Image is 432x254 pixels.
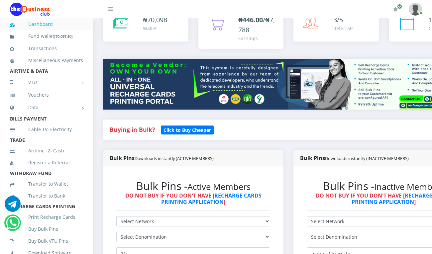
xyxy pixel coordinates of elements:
[10,17,83,32] a: Dashboard
[55,34,71,39] b: 70,097.50
[10,155,83,170] a: Register a Referral
[10,74,83,91] a: VTU
[187,181,251,193] small: Active Members
[333,15,343,24] span: 3/5
[5,201,21,212] a: Chat for support
[10,210,83,225] a: Print Recharge Cards
[238,15,263,24] b: ₦446.00
[110,154,214,162] strong: Bulk Pins
[10,99,83,116] a: Data
[393,7,398,12] i: Renew/Upgrade Subscription
[325,155,409,161] small: Downloads instantly (INACTIVE MEMBERS)
[10,53,83,68] a: Miscellaneous Payments
[143,15,167,25] div: ₦
[10,233,83,249] a: Buy Bulk VTU Pins
[54,34,73,39] small: [ ]
[10,41,83,56] a: Transactions
[409,3,422,16] img: User
[10,188,83,204] a: Transfer to Bank
[10,143,83,158] a: Airtime -2- Cash
[397,4,402,9] span: Renew/Upgrade Subscription
[161,126,214,133] a: Click to Buy Cheaper
[10,29,83,44] a: Fund wallet[70,097.50]
[198,8,284,49] a: ₦446.00/₦7,788 Earnings
[300,154,409,162] strong: Bulk Pins
[135,155,214,161] small: Downloads instantly (ACTIVE MEMBERS)
[10,176,83,192] a: Transfer to Wallet
[103,8,188,42] a: ₦70,098 Wallet
[147,15,167,24] span: 70,098
[116,180,270,192] h2: Bulk Pins -
[238,35,277,42] div: Earnings
[10,221,83,237] a: Buy Bulk Pins
[163,127,211,133] b: Click to Buy Cheaper
[110,126,155,133] strong: Buying in Bulk?
[10,122,83,137] a: Cable TV, Electricity
[6,220,20,231] a: Chat for support
[143,25,167,32] div: Wallet
[10,87,83,103] a: Vouchers
[125,192,262,206] strong: DO NOT BUY IF YOU DON'T HAVE [ ]
[293,8,379,42] a: 3/5 Referrals
[161,192,262,206] a: RECHARGE CARDS PRINTING APPLICATION
[10,3,50,16] img: Logo
[333,25,354,32] div: Referrals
